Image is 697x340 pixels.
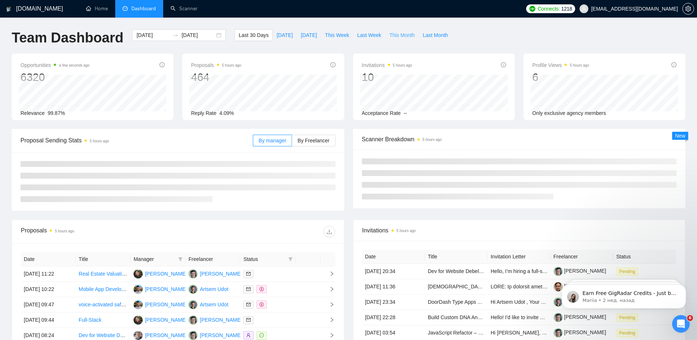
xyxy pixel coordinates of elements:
[79,332,147,338] a: Dev for Website Debelopment
[301,31,317,39] span: [DATE]
[324,229,335,235] span: download
[259,302,264,307] span: dollar
[246,287,251,291] span: mail
[76,297,131,313] td: voice-activated safety app for seniors on iPhone idials up to fiive numbers then 911 if no answer
[419,29,452,41] button: Last Month
[288,257,293,261] span: filter
[134,332,187,338] a: WY[PERSON_NAME]
[273,29,297,41] button: [DATE]
[76,252,131,266] th: Title
[616,329,638,337] span: Pending
[362,295,425,310] td: [DATE] 23:34
[323,333,334,338] span: right
[532,61,589,70] span: Profile Views
[683,6,694,12] span: setting
[188,317,242,322] a: YN[PERSON_NAME]
[297,138,329,143] span: By Freelancer
[675,133,685,139] span: New
[321,29,353,41] button: This Week
[297,29,321,41] button: [DATE]
[48,110,65,116] span: 99.87%
[362,110,401,116] span: Acceptance Rate
[428,284,677,289] a: [DEMOGRAPHIC_DATA] Speakers of Polish – Talent Bench for Future Managed Services Recording Projects
[428,299,644,305] a: DoorDash Type Apps Add New Features Adding Farmers To Our Restaurants & Grocers Sellers
[20,136,253,145] span: Proposal Sending Stats
[532,70,589,84] div: 6
[616,268,641,274] a: Pending
[222,63,241,67] time: 5 hours ago
[20,110,45,116] span: Relevance
[188,315,198,325] img: YN
[613,250,676,264] th: Status
[362,264,425,279] td: [DATE] 20:34
[21,313,76,328] td: [DATE] 09:44
[191,110,216,116] span: Reply Rate
[134,286,187,292] a: AK[PERSON_NAME]
[21,266,76,282] td: [DATE] 11:22
[188,285,198,294] img: AU
[616,268,638,276] span: Pending
[423,31,448,39] span: Last Month
[246,302,251,307] span: mail
[200,270,242,278] div: [PERSON_NAME]
[393,63,412,67] time: 5 hours ago
[385,29,419,41] button: This Month
[145,331,187,339] div: [PERSON_NAME]
[200,331,242,339] div: [PERSON_NAME]
[353,29,385,41] button: Last Week
[554,268,606,274] a: [PERSON_NAME]
[428,268,496,274] a: Dev for Website Debelopment
[362,135,677,144] span: Scanner Breakdown
[287,254,294,265] span: filter
[362,226,677,235] span: Invitations
[76,313,131,328] td: Full-Stack
[537,5,559,13] span: Connects:
[188,332,242,338] a: YN[PERSON_NAME]
[243,255,285,263] span: Status
[123,6,128,11] span: dashboard
[239,31,269,39] span: Last 30 Days
[21,297,76,313] td: [DATE] 09:47
[488,250,551,264] th: Invitation Letter
[79,271,169,277] a: Real Estate Valuation App Development
[554,267,563,276] img: c1Tebym3BND9d52IcgAhOjDIggZNrr93DrArCnDDhQCo9DNa2fMdUdlKkX3cX7l7jn
[134,285,143,294] img: AK
[330,62,336,67] span: info-circle
[76,282,131,297] td: Mobile App Developer for Doula Booking Platform
[178,257,183,261] span: filter
[136,31,170,39] input: Start date
[200,285,228,293] div: Artsem Udot
[6,3,11,15] img: logo
[570,63,589,67] time: 5 hours ago
[259,333,264,337] span: message
[551,250,614,264] th: Freelancer
[554,328,563,337] img: c1Tebym3BND9d52IcgAhOjDIggZNrr93DrArCnDDhQCo9DNa2fMdUdlKkX3cX7l7jn
[79,286,191,292] a: Mobile App Developer for Doula Booking Platform
[323,317,334,322] span: right
[134,301,187,307] a: AK[PERSON_NAME]
[76,266,131,282] td: Real Estate Valuation App Development
[145,270,187,278] div: [PERSON_NAME]
[672,315,690,333] iframe: Intercom live chat
[145,285,187,293] div: [PERSON_NAME]
[389,31,415,39] span: This Month
[131,5,156,12] span: Dashboard
[362,250,425,264] th: Date
[181,31,215,39] input: End date
[12,29,123,46] h1: Team Dashboard
[134,255,175,263] span: Manager
[134,317,187,322] a: HH[PERSON_NAME]
[20,61,90,70] span: Opportunities
[357,31,381,39] span: Last Week
[259,138,286,143] span: By manager
[200,300,228,309] div: Artsem Udot
[362,310,425,325] td: [DATE] 22:28
[682,6,694,12] a: setting
[220,110,234,116] span: 4.09%
[362,279,425,295] td: [DATE] 11:36
[145,316,187,324] div: [PERSON_NAME]
[55,229,74,233] time: 5 hours ago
